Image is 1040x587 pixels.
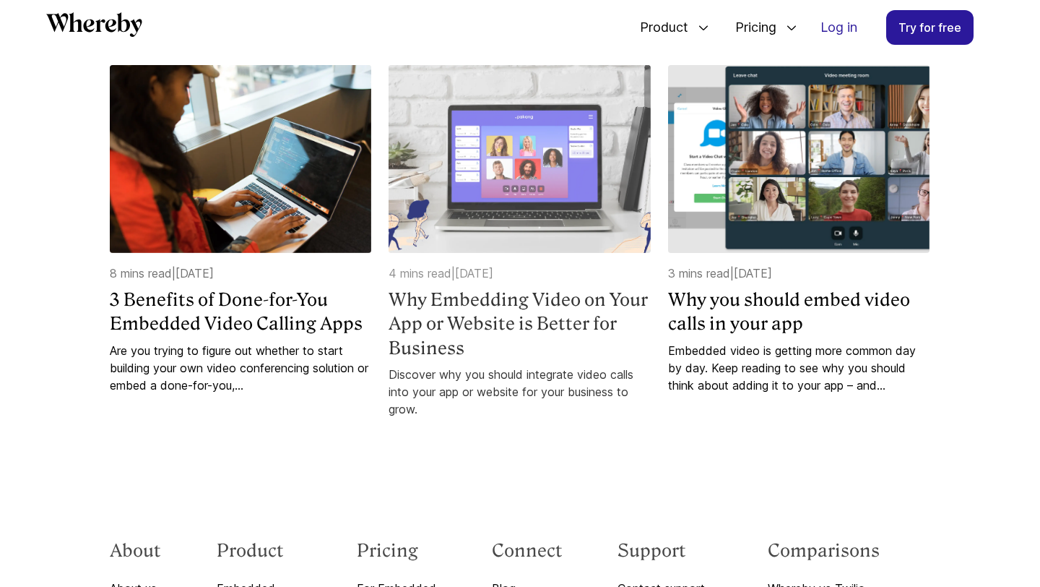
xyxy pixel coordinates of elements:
a: Whereby [46,12,142,42]
a: Are you trying to figure out whether to start building your own video conferencing solution or em... [110,342,371,394]
h3: Comparisons [768,539,930,562]
a: Why Embedding Video on Your App or Website is Better for Business [389,288,650,361]
span: Pricing [721,4,780,51]
a: Embedded video is getting more common day by day. Keep reading to see why you should think about ... [668,342,929,394]
h3: Pricing [357,539,436,562]
h3: About [110,539,162,562]
svg: Whereby [46,12,142,37]
h3: Product [217,539,302,562]
a: 3 Benefits of Done-for-You Embedded Video Calling Apps [110,288,371,336]
h3: Support [617,539,713,562]
p: 8 mins read | [DATE] [110,265,371,282]
p: 3 mins read | [DATE] [668,265,929,282]
a: Discover why you should integrate video calls into your app or website for your business to grow. [389,366,650,418]
p: 4 mins read | [DATE] [389,265,650,282]
a: Try for free [886,10,974,45]
a: Why you should embed video calls in your app [668,288,929,336]
span: Product [625,4,692,51]
h3: Connect [492,539,563,562]
a: Log in [809,11,869,44]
